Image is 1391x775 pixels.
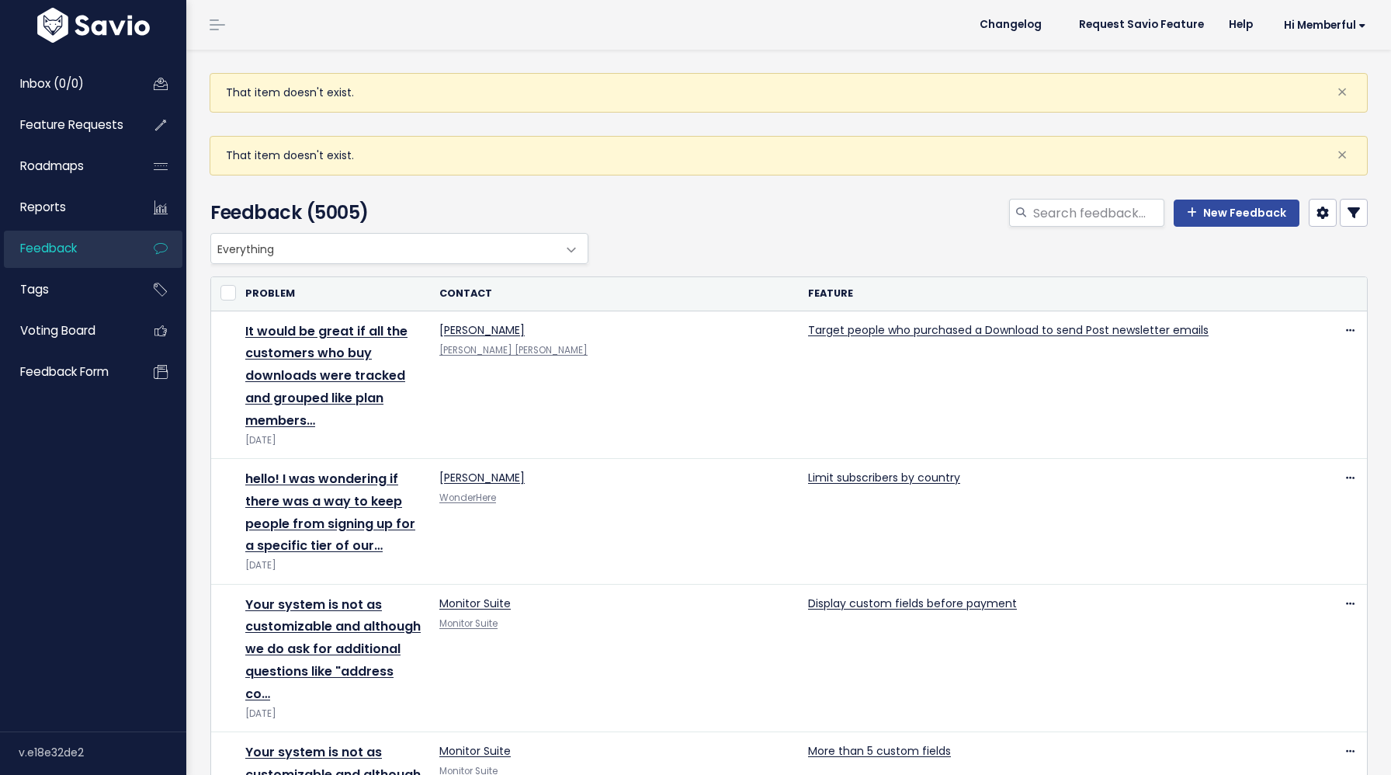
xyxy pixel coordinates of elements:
[1321,74,1363,111] button: Close
[4,354,129,390] a: Feedback form
[20,75,84,92] span: Inbox (0/0)
[808,596,1017,611] a: Display custom fields before payment
[236,277,430,311] th: Problem
[20,363,109,380] span: Feedback form
[808,322,1209,338] a: Target people who purchased a Download to send Post newsletter emails
[4,272,129,308] a: Tags
[210,233,588,264] span: Everything
[245,596,421,703] a: Your system is not as customizable and although we do ask for additional questions like "address co…
[245,470,415,554] a: hello! I was wondering if there was a way to keep people from signing up for a specific tier of our…
[808,743,951,759] a: More than 5 custom fields
[245,322,408,429] a: It would be great if all the customers who buy downloads were tracked and grouped like plan members…
[245,706,421,722] div: [DATE]
[439,743,511,759] a: Monitor Suite
[799,277,1329,311] th: Feature
[20,199,66,215] span: Reports
[20,322,95,339] span: Voting Board
[245,558,421,574] div: [DATE]
[1265,13,1379,37] a: Hi Memberful
[1337,79,1348,105] span: ×
[210,199,581,227] h4: Feedback (5005)
[4,148,129,184] a: Roadmaps
[20,281,49,297] span: Tags
[4,107,129,143] a: Feature Requests
[1337,142,1348,168] span: ×
[20,116,123,133] span: Feature Requests
[1067,13,1216,36] a: Request Savio Feature
[245,433,421,449] div: [DATE]
[4,66,129,102] a: Inbox (0/0)
[33,8,154,43] img: logo-white.9d6f32f41409.svg
[439,344,588,356] a: [PERSON_NAME] [PERSON_NAME]
[1321,137,1363,174] button: Close
[808,470,960,485] a: Limit subscribers by country
[210,136,1368,176] div: That item doesn't exist.
[430,277,799,311] th: Contact
[4,231,129,266] a: Feedback
[20,158,84,174] span: Roadmaps
[19,732,186,773] div: v.e18e32de2
[439,470,525,485] a: [PERSON_NAME]
[4,189,129,225] a: Reports
[20,240,77,256] span: Feedback
[1174,200,1299,228] a: New Feedback
[211,234,557,263] span: Everything
[4,313,129,349] a: Voting Board
[439,322,525,338] a: [PERSON_NAME]
[210,73,1368,113] div: That item doesn't exist.
[1284,19,1366,31] span: Hi Memberful
[980,19,1042,30] span: Changelog
[1032,199,1164,227] input: Search feedback...
[1216,13,1265,36] a: Help
[439,617,498,630] a: Monitor Suite
[439,492,496,504] a: WonderHere
[439,596,511,611] a: Monitor Suite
